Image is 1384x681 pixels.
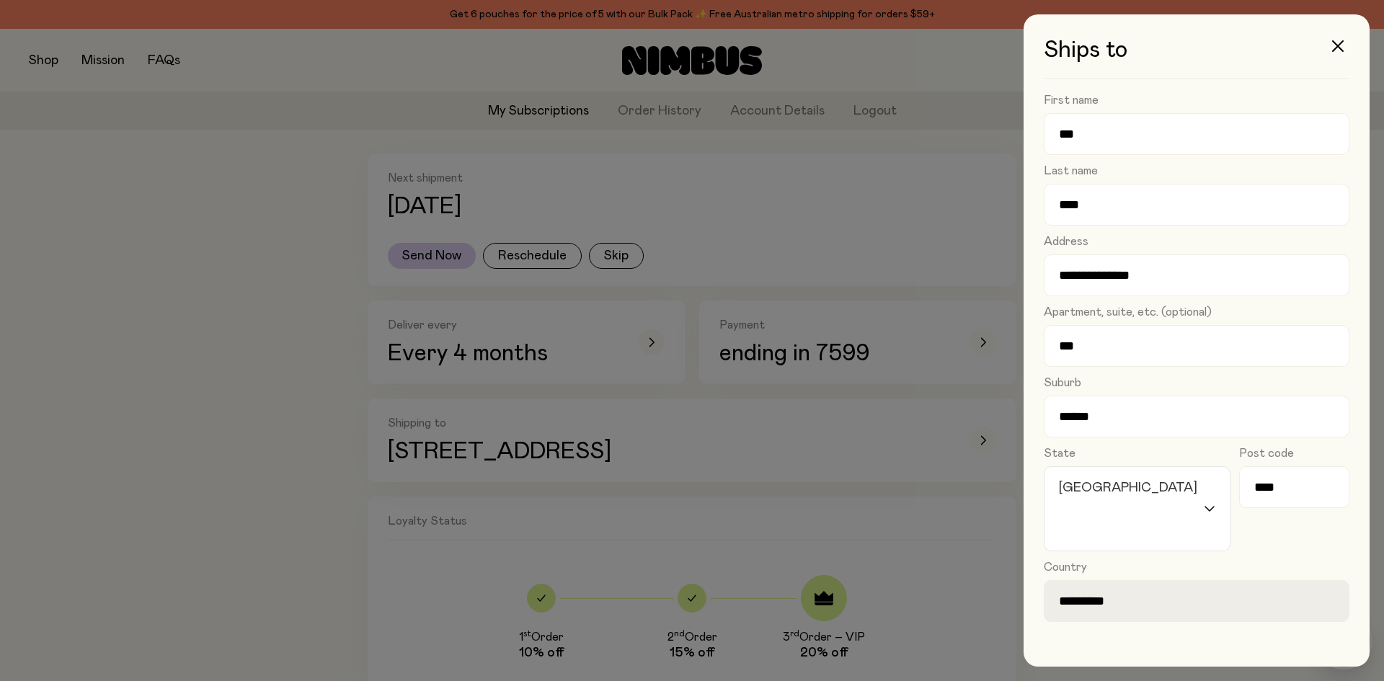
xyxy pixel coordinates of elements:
label: Country [1044,560,1087,574]
label: State [1044,446,1075,460]
h3: Ships to [1044,37,1349,79]
label: Suburb [1044,375,1081,390]
label: First name [1044,93,1099,107]
label: Last name [1044,164,1098,178]
label: Address [1044,234,1088,249]
label: Post code [1239,446,1294,460]
div: Search for option [1044,466,1230,551]
label: Apartment, suite, etc. (optional) [1044,305,1212,319]
input: Search for option [1053,509,1202,551]
span: [GEOGRAPHIC_DATA] [1055,467,1201,509]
